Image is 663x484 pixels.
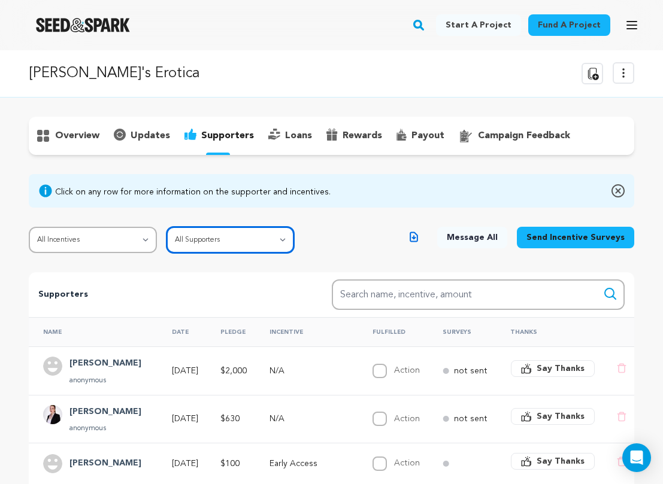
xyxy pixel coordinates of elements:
img: a7961e0b7f604b18.jpg [43,405,62,424]
img: user.png [43,357,62,376]
th: Name [29,317,158,346]
span: $630 [220,415,240,423]
th: Fulfilled [358,317,428,346]
span: $100 [220,459,240,468]
button: Message All [437,227,507,248]
a: Start a project [436,14,521,36]
p: not sent [454,365,488,377]
a: Fund a project [528,14,610,36]
th: Date [158,317,206,346]
h4: Ryan S [69,357,141,371]
p: N/A [270,365,352,377]
button: supporters [177,126,261,145]
a: Seed&Spark Homepage [36,18,130,32]
p: [DATE] [172,365,199,377]
label: Action [394,415,420,423]
span: Message All [447,232,498,243]
button: payout [389,126,452,145]
label: Action [394,366,420,375]
p: [DATE] [172,458,199,470]
label: Action [394,459,420,467]
p: Early Access [270,458,352,470]
p: [PERSON_NAME]'s Erotica [29,63,200,84]
img: Seed&Spark Logo Dark Mode [36,18,130,32]
div: Open Intercom Messenger [622,443,651,472]
p: overview [55,129,99,143]
img: close-o.svg [611,184,625,198]
span: Say Thanks [537,363,585,375]
button: rewards [319,126,389,145]
h4: Andrea Dodge [69,405,141,419]
p: updates [131,129,170,143]
p: campaign feedback [478,129,570,143]
span: $2,000 [220,367,247,375]
img: user.png [43,454,62,473]
button: Send Incentive Surveys [517,227,634,248]
p: Supporters [38,288,293,302]
p: [DATE] [172,413,199,425]
p: supporters [201,129,254,143]
p: not sent [454,413,488,425]
th: Thanks [496,317,603,346]
input: Search name, incentive, amount [332,279,625,310]
p: loans [285,129,312,143]
button: campaign feedback [452,126,577,145]
th: Surveys [428,317,496,346]
button: loans [261,126,319,145]
p: anonymous [69,376,141,385]
button: Say Thanks [511,453,595,470]
div: Click on any row for more information on the supporter and incentives. [55,186,331,198]
h4: Tammy Compton [69,456,141,471]
button: updates [107,126,177,145]
th: Pledge [206,317,255,346]
button: Say Thanks [511,360,595,377]
button: overview [29,126,107,145]
span: Say Thanks [537,410,585,422]
th: Incentive [255,317,359,346]
p: rewards [343,129,382,143]
p: payout [411,129,444,143]
p: anonymous [69,424,141,433]
p: N/A [270,413,352,425]
span: Say Thanks [537,455,585,467]
button: Say Thanks [511,408,595,425]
